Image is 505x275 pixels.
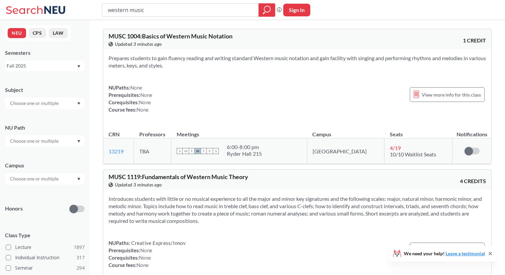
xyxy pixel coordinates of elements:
[446,251,485,256] a: Leave a testimonial
[140,92,152,98] span: None
[5,98,85,109] div: Dropdown arrow
[109,54,486,69] section: Prepares students to gain fluency reading and writing standard Western music notation and gain fa...
[5,232,85,239] span: Class Type
[139,99,151,105] span: None
[109,195,486,225] section: Introduces students with little or no musical experience to all the major and minor key signature...
[263,5,271,15] svg: magnifying glass
[115,181,162,188] span: Updated 3 minutes ago
[140,247,152,253] span: None
[74,244,85,251] span: 1897
[109,32,232,40] span: MUSC 1004 : Basics of Western Music Notation
[207,148,213,154] span: F
[109,131,120,138] div: CRN
[189,148,195,154] span: T
[109,84,152,113] div: NUPaths: Prerequisites: Corequisites: Course fees:
[390,151,436,157] span: 10/10 Waitlist Seats
[171,124,307,138] th: Meetings
[5,162,85,169] div: Campus
[29,28,46,38] button: CPS
[134,138,171,164] td: TBA
[404,251,485,256] span: We need your help!
[283,4,310,16] button: Sign In
[5,124,85,131] div: NU Path
[5,49,85,56] div: Semesters
[77,65,80,68] svg: Dropdown arrow
[259,3,275,17] div: magnifying glass
[384,124,453,138] th: Seats
[137,262,149,268] span: None
[5,173,85,184] div: Dropdown arrow
[134,124,171,138] th: Professors
[130,240,186,246] span: Creative Express/Innov
[5,60,85,71] div: Fall 2025Dropdown arrow
[109,148,124,154] a: 13219
[422,91,481,99] span: View more info for this class
[6,253,85,262] label: Individual Instruction
[139,255,151,261] span: None
[177,148,183,154] span: S
[109,173,248,180] span: MUSC 1119 : Fundamentals of Western Music Theory
[5,86,85,94] div: Subject
[227,150,262,157] div: Ryder Hall 215
[76,254,85,261] span: 317
[77,140,80,143] svg: Dropdown arrow
[6,264,85,272] label: Seminar
[77,102,80,105] svg: Dropdown arrow
[109,239,186,269] div: NUPaths: Prerequisites: Corequisites: Course fees:
[213,148,219,154] span: S
[137,107,149,113] span: None
[307,124,384,138] th: Campus
[5,135,85,147] div: Dropdown arrow
[7,175,63,183] input: Choose one or multiple
[201,148,207,154] span: T
[195,148,201,154] span: W
[77,178,80,180] svg: Dropdown arrow
[6,243,85,252] label: Lecture
[107,4,254,16] input: Class, professor, course number, "phrase"
[390,145,401,151] span: 4 / 19
[8,28,26,38] button: NEU
[7,99,63,107] input: Choose one or multiple
[183,148,189,154] span: M
[453,124,491,138] th: Notifications
[7,137,63,145] input: Choose one or multiple
[227,144,262,150] div: 6:00 - 8:00 pm
[115,40,162,48] span: Updated 3 minutes ago
[49,28,68,38] button: LAW
[76,264,85,272] span: 294
[307,138,384,164] td: [GEOGRAPHIC_DATA]
[130,85,142,91] span: None
[460,177,486,185] span: 4 CREDITS
[5,205,23,213] p: Honors
[463,37,486,44] span: 1 CREDIT
[7,62,76,70] div: Fall 2025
